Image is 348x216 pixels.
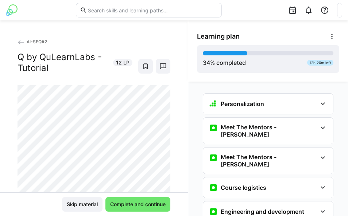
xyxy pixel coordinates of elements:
[203,58,246,67] div: % completed
[116,59,129,66] span: 12 LP
[221,100,264,107] h3: Personalization
[307,60,333,66] div: 12h 20m left
[221,123,317,138] h3: Meet The Mentors - [PERSON_NAME]
[221,208,304,215] h3: Engineering and development
[87,7,218,13] input: Search skills and learning paths…
[27,39,47,44] span: AI-SEQ#2
[66,201,99,208] span: Skip material
[18,52,109,74] h2: Q by QuLearnLabs - Tutorial
[18,39,47,44] a: AI-SEQ#2
[105,197,170,212] button: Complete and continue
[109,201,167,208] span: Complete and continue
[221,184,266,191] h3: Course logistics
[221,153,317,168] h3: Meet The Mentors - [PERSON_NAME]
[62,197,103,212] button: Skip material
[203,59,210,66] span: 34
[197,32,240,40] span: Learning plan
